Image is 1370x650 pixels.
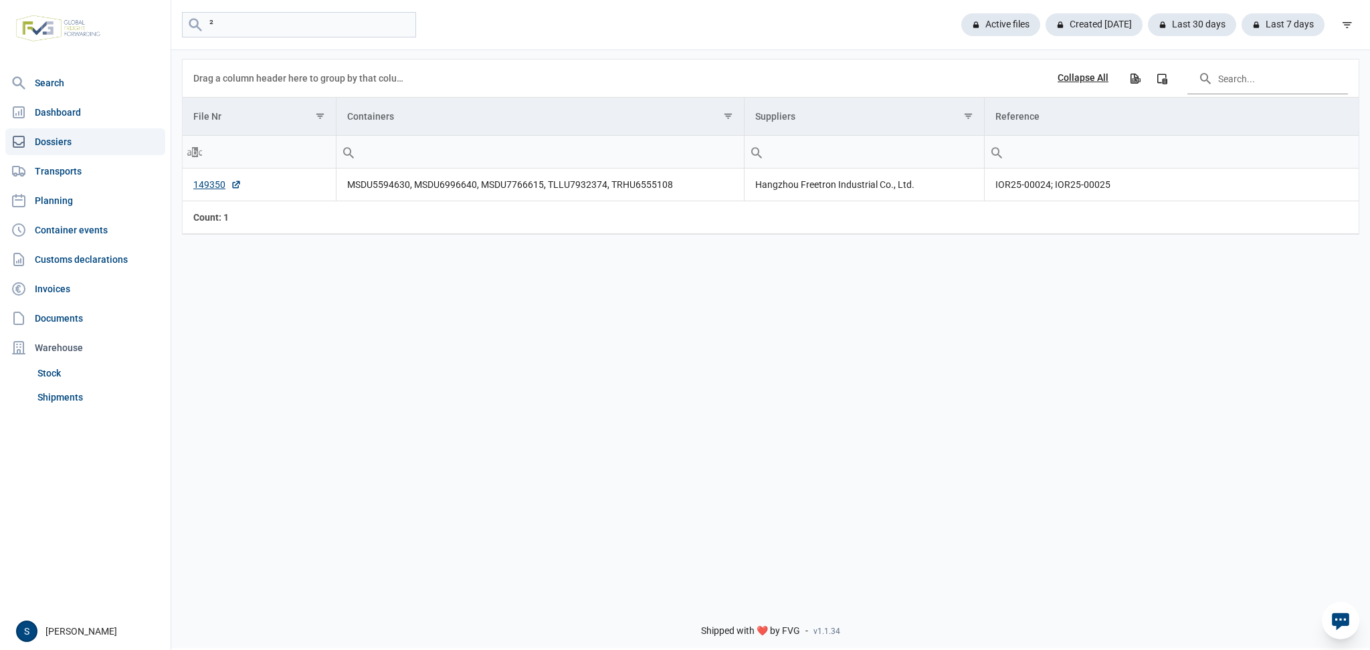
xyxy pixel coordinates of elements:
div: File Nr Count: 1 [193,211,325,224]
div: Search box [336,136,361,168]
a: Stock [32,361,165,385]
a: Search [5,70,165,96]
div: Created [DATE] [1046,13,1143,36]
span: Shipped with ❤️ by FVG [701,625,800,637]
div: Data grid toolbar [193,60,1348,97]
input: Search in the data grid [1187,62,1348,94]
td: Column Containers [336,98,744,136]
div: Search box [745,136,769,168]
div: Search box [985,136,1009,168]
span: v1.1.34 [813,626,840,637]
div: Reference [995,111,1040,122]
input: Search dossiers [182,12,416,38]
a: Shipments [32,385,165,409]
a: 149350 [193,178,241,191]
div: Active files [961,13,1040,36]
div: Collapse All [1058,72,1108,84]
input: Filter cell [745,136,984,168]
a: Planning [5,187,165,214]
a: Customs declarations [5,246,165,273]
div: Warehouse [5,334,165,361]
a: Container events [5,217,165,243]
a: Invoices [5,276,165,302]
div: Export all data to Excel [1122,66,1147,90]
div: Containers [347,111,394,122]
div: Suppliers [755,111,795,122]
td: Filter cell [183,136,336,169]
a: Transports [5,158,165,185]
div: Column Chooser [1150,66,1174,90]
button: S [16,621,37,642]
a: Dashboard [5,99,165,126]
a: Dossiers [5,128,165,155]
td: Column File Nr [183,98,336,136]
div: Last 7 days [1242,13,1325,36]
td: Column Suppliers [744,98,984,136]
div: Search box [183,136,207,168]
div: Drag a column header here to group by that column [193,68,408,89]
td: Filter cell [336,136,744,169]
span: Show filter options for column 'File Nr' [315,111,325,121]
div: File Nr [193,111,221,122]
span: Show filter options for column 'Suppliers' [963,111,973,121]
td: MSDU5594630, MSDU6996640, MSDU7766615, TLLU7932374, TRHU6555108 [336,169,744,201]
div: Last 30 days [1148,13,1236,36]
input: Filter cell [183,136,336,168]
span: - [805,625,808,637]
div: [PERSON_NAME] [16,621,163,642]
a: Documents [5,305,165,332]
span: Show filter options for column 'Containers' [723,111,733,121]
td: Filter cell [744,136,984,169]
input: Filter cell [336,136,744,168]
img: FVG - Global freight forwarding [11,10,106,47]
td: Hangzhou Freetron Industrial Co., Ltd. [744,169,984,201]
div: filter [1335,13,1359,37]
div: Data grid with 1 rows and 8 columns [183,60,1359,234]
